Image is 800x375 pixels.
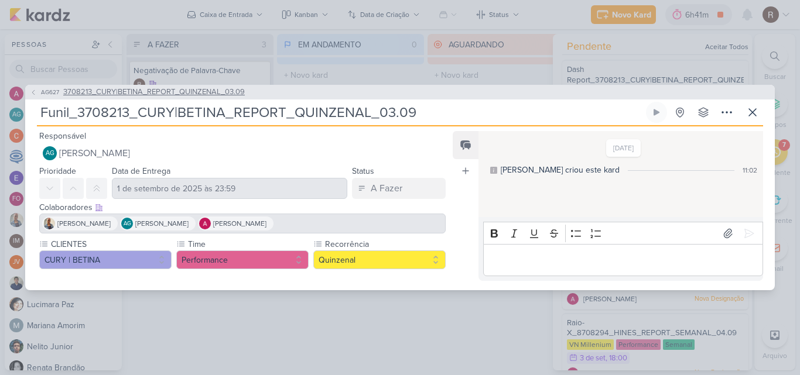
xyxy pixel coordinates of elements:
[50,238,172,250] label: CLIENTES
[39,131,86,141] label: Responsável
[59,146,130,160] span: [PERSON_NAME]
[124,221,131,227] p: AG
[483,222,763,245] div: Editor toolbar
[352,166,374,176] label: Status
[112,178,347,199] input: Select a date
[39,250,172,269] button: CURY | BETINA
[37,102,644,123] input: Kard Sem Título
[313,250,446,269] button: Quinzenal
[121,218,133,229] div: Aline Gimenez Graciano
[135,218,189,229] span: [PERSON_NAME]
[213,218,266,229] span: [PERSON_NAME]
[30,87,245,98] button: AG627 3708213_CURY|BETINA_REPORT_QUINZENAL_03.09
[501,164,620,176] div: [PERSON_NAME] criou este kard
[63,87,245,98] span: 3708213_CURY|BETINA_REPORT_QUINZENAL_03.09
[187,238,309,250] label: Time
[743,165,757,176] div: 11:02
[39,166,76,176] label: Prioridade
[39,201,446,214] div: Colaboradores
[43,146,57,160] div: Aline Gimenez Graciano
[199,218,211,229] img: Alessandra Gomes
[371,181,402,195] div: A Fazer
[39,88,61,97] span: AG627
[39,143,446,164] button: AG [PERSON_NAME]
[176,250,309,269] button: Performance
[324,238,446,250] label: Recorrência
[483,244,763,276] div: Editor editing area: main
[352,178,446,199] button: A Fazer
[57,218,111,229] span: [PERSON_NAME]
[46,150,54,157] p: AG
[112,166,170,176] label: Data de Entrega
[43,218,55,229] img: Iara Santos
[652,108,661,117] div: Ligar relógio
